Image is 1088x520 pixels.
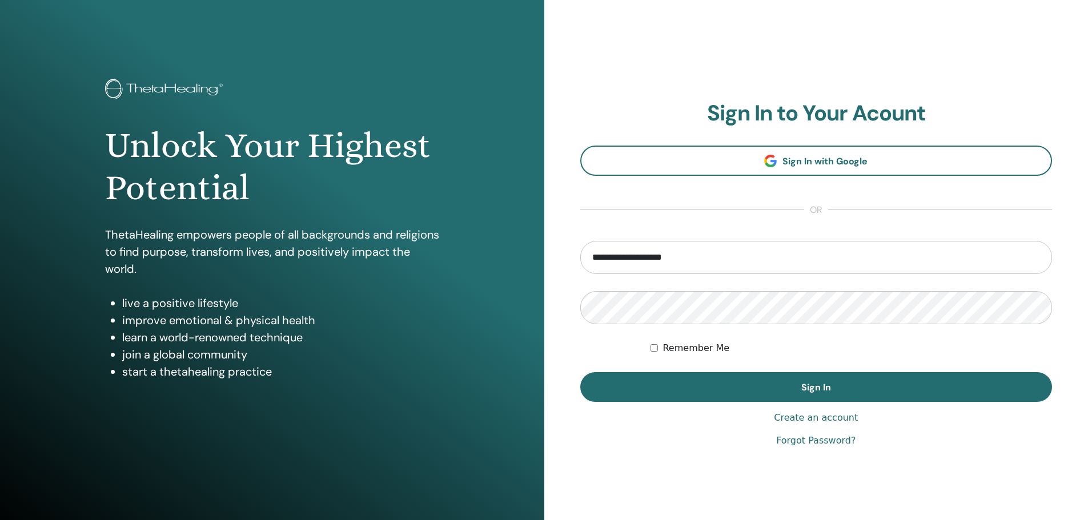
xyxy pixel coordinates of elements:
li: start a thetahealing practice [122,363,439,380]
h2: Sign In to Your Acount [580,100,1053,127]
label: Remember Me [663,341,729,355]
li: learn a world-renowned technique [122,329,439,346]
li: live a positive lifestyle [122,295,439,312]
span: or [804,203,828,217]
li: improve emotional & physical health [122,312,439,329]
a: Create an account [774,411,858,425]
span: Sign In with Google [782,155,868,167]
button: Sign In [580,372,1053,402]
li: join a global community [122,346,439,363]
div: Keep me authenticated indefinitely or until I manually logout [651,341,1052,355]
a: Forgot Password? [776,434,856,448]
h1: Unlock Your Highest Potential [105,124,439,209]
span: Sign In [801,381,831,393]
a: Sign In with Google [580,146,1053,176]
p: ThetaHealing empowers people of all backgrounds and religions to find purpose, transform lives, a... [105,226,439,277]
